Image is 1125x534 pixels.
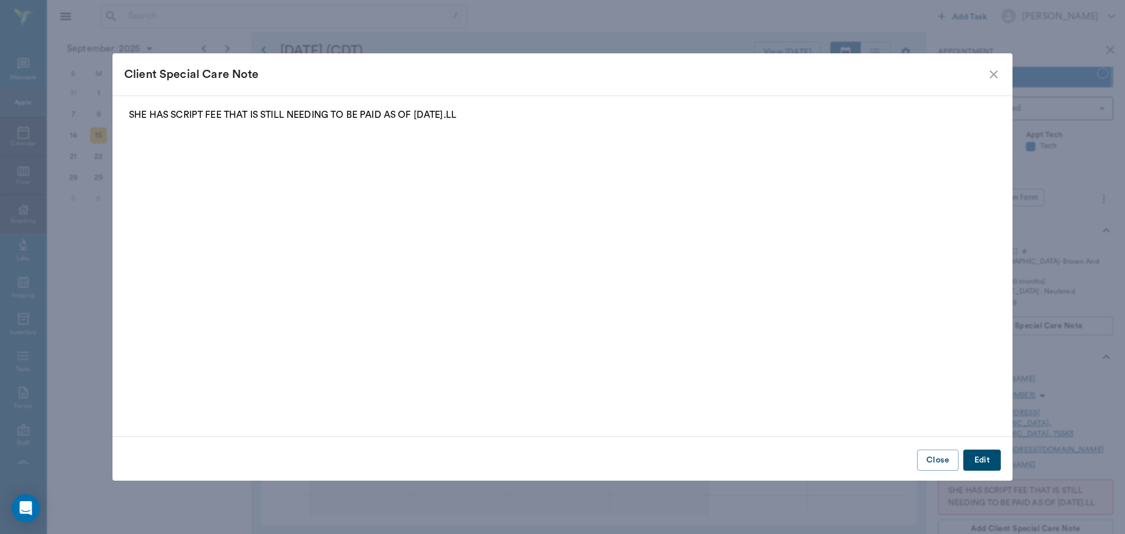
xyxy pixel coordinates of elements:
[917,450,959,471] button: Close
[12,494,40,522] div: Open Intercom Messenger
[124,65,987,84] div: Client Special Care Note
[987,67,1001,81] button: close
[129,108,996,122] p: SHE HAS SCRIPT FEE THAT IS STILL NEEDING TO BE PAID AS OF [DATE].LL
[963,450,1001,471] button: Edit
